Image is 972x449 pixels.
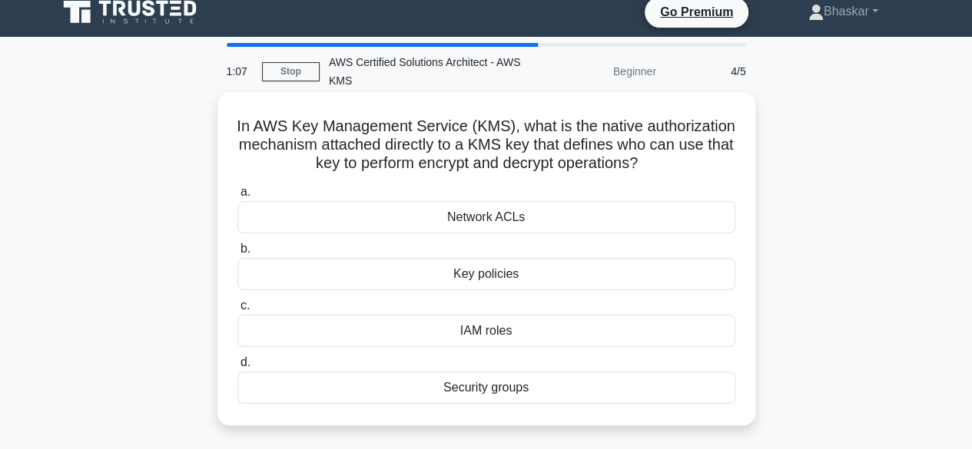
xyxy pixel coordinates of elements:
div: AWS Certified Solutions Architect - AWS KMS [320,47,531,96]
span: c. [241,299,250,312]
span: a. [241,185,250,198]
div: Network ACLs [237,201,735,233]
a: Stop [262,62,320,81]
div: Key policies [237,258,735,290]
div: 4/5 [665,56,755,87]
div: Security groups [237,371,735,404]
span: d. [241,355,250,368]
h5: In AWS Key Management Service (KMS), what is the native authorization mechanism attached directly... [236,117,737,173]
span: b. [241,242,250,255]
div: IAM roles [237,315,735,347]
a: Go Premium [651,2,742,21]
div: Beginner [531,56,665,87]
div: 1:07 [217,56,262,87]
